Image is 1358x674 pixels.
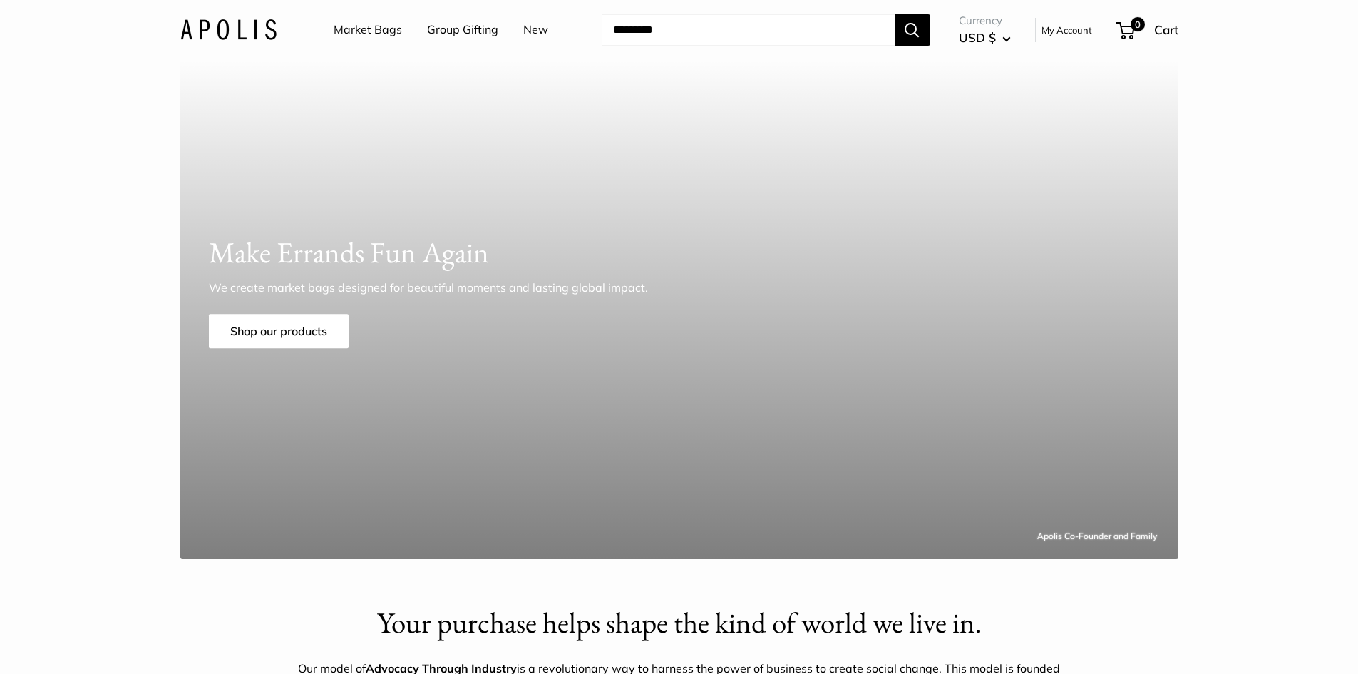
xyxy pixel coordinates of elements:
[1037,529,1157,544] div: Apolis Co-Founder and Family
[1041,21,1092,39] a: My Account
[1117,19,1178,41] a: 0 Cart
[209,279,672,296] p: We create market bags designed for beautiful moments and lasting global impact.
[895,14,930,46] button: Search
[1130,17,1144,31] span: 0
[334,19,402,41] a: Market Bags
[959,26,1011,49] button: USD $
[959,30,996,45] span: USD $
[959,11,1011,31] span: Currency
[427,19,498,41] a: Group Gifting
[180,19,277,40] img: Apolis
[523,19,548,41] a: New
[209,314,349,348] a: Shop our products
[602,14,895,46] input: Search...
[1154,22,1178,37] span: Cart
[298,602,1061,644] h2: Your purchase helps shape the kind of world we live in.
[209,232,1150,274] h1: Make Errands Fun Again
